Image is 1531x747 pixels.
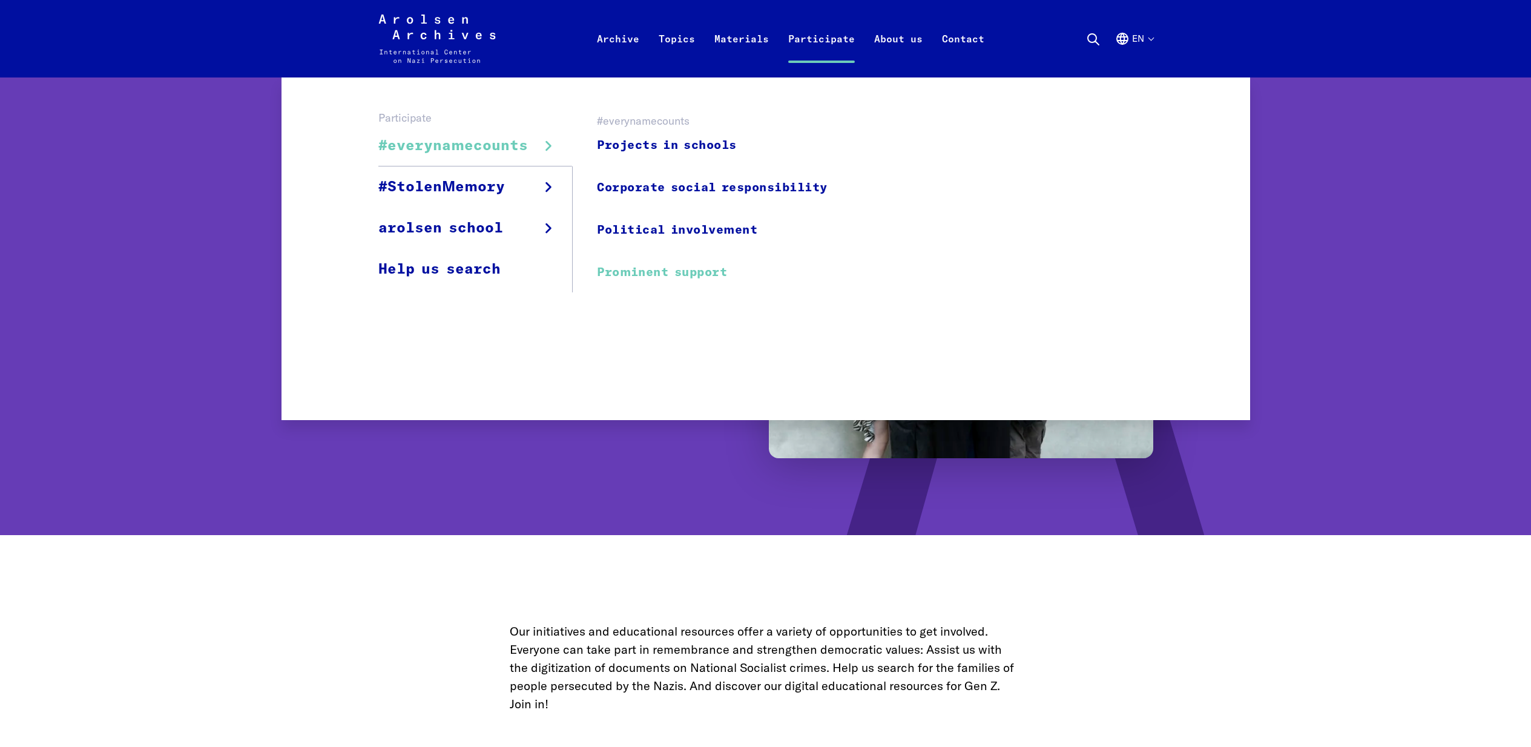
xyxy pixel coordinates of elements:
a: Archive [587,29,649,77]
a: Contact [932,29,994,77]
button: English, language selection [1115,31,1153,75]
a: Topics [649,29,705,77]
span: #everynamecounts [378,135,528,157]
p: Our initiatives and educational resources offer a variety of opportunities to get involved. Every... [510,622,1022,713]
a: #everynamecounts [378,126,573,166]
a: Prominent support [597,259,828,286]
nav: Primary [587,15,994,63]
span: arolsen school [378,217,503,239]
a: Corporate social responsibility [597,174,828,202]
a: Political involvement [597,217,828,244]
a: About us [864,29,932,77]
a: Help us search [378,249,573,289]
ul: #everynamecounts [573,129,874,292]
a: Projects in schools [597,132,828,159]
span: #StolenMemory [378,176,505,198]
a: arolsen school [378,208,573,249]
a: Participate [779,29,864,77]
ul: Participate [378,126,573,289]
a: Materials [705,29,779,77]
a: #StolenMemory [378,166,573,208]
